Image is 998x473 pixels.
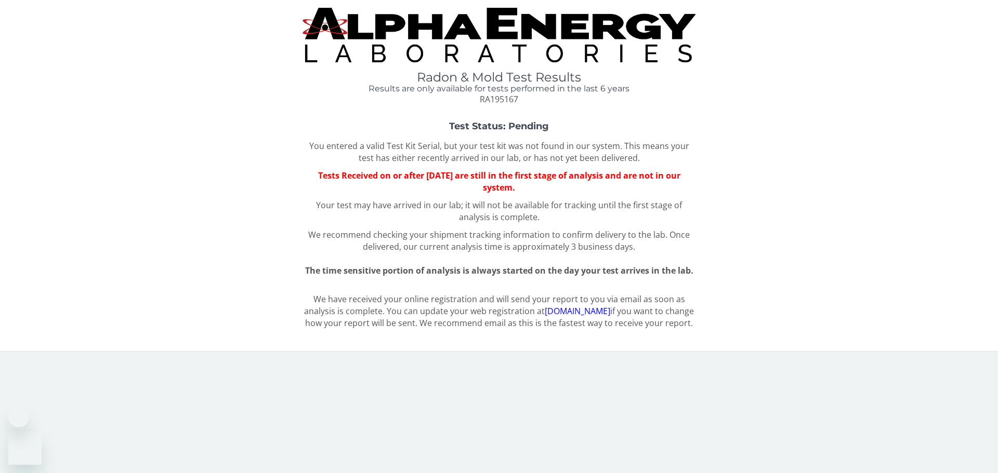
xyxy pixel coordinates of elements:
iframe: Button to launch messaging window [8,431,42,465]
h4: Results are only available for tests performed in the last 6 years [303,84,695,93]
p: You entered a valid Test Kit Serial, but your test kit was not found in our system. This means yo... [303,140,695,164]
strong: Test Status: Pending [449,120,549,132]
h1: Radon & Mold Test Results [303,71,695,84]
span: We recommend checking your shipment tracking information to confirm delivery to the lab. [308,229,667,240]
iframe: Close message [8,407,29,427]
img: TightCrop.jpg [303,8,695,62]
p: We have received your online registration and will send your report to you via email as soon as a... [303,293,695,329]
span: The time sensitive portion of analysis is always started on the day your test arrives in the lab. [305,265,693,276]
a: [DOMAIN_NAME] [545,305,610,317]
span: Tests Received on or after [DATE] are still in the first stage of analysis and are not in our sys... [318,170,680,193]
span: RA195167 [480,93,518,105]
p: Your test may have arrived in our lab; it will not be available for tracking until the first stag... [303,199,695,223]
span: Once delivered, our current analysis time is approximately 3 business days. [363,229,690,252]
